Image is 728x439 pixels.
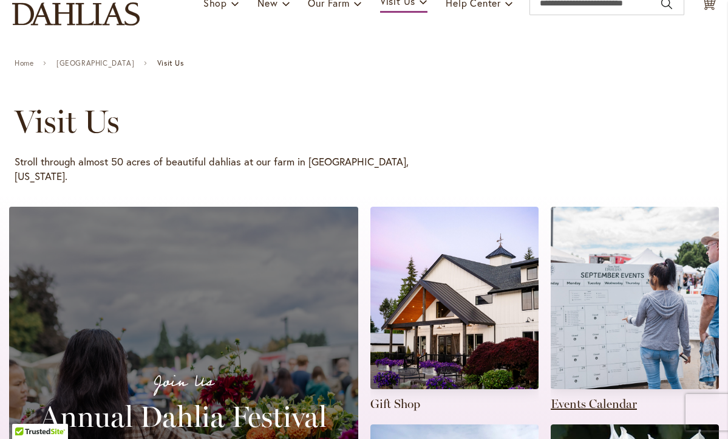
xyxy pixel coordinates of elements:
[157,59,184,67] span: Visit Us
[24,369,344,395] p: Join Us
[15,154,409,184] p: Stroll through almost 50 acres of beautiful dahlias at our farm in [GEOGRAPHIC_DATA], [US_STATE].
[15,103,678,140] h1: Visit Us
[56,59,134,67] a: [GEOGRAPHIC_DATA]
[15,59,33,67] a: Home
